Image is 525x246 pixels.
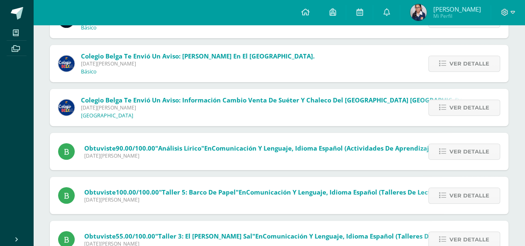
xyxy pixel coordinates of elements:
[58,99,75,116] img: 919ad801bb7643f6f997765cf4083301.png
[433,12,481,19] span: Mi Perfil
[84,188,445,196] span: Obtuviste en
[263,232,462,240] span: Comunicación y Lenguaje, Idioma Español (Talleres de lectura )
[116,144,155,152] span: 90.00/100.00
[449,188,489,203] span: Ver detalle
[449,56,489,71] span: Ver detalle
[155,232,255,240] span: "Taller 3: El [PERSON_NAME] Sal"
[81,68,97,75] p: Básico
[81,112,133,119] p: [GEOGRAPHIC_DATA]
[433,5,481,13] span: [PERSON_NAME]
[58,55,75,72] img: 919ad801bb7643f6f997765cf4083301.png
[84,152,464,159] span: [DATE][PERSON_NAME]
[449,100,489,115] span: Ver detalle
[246,188,445,196] span: Comunicación y Lenguaje, Idioma Español (Talleres de lectura )
[84,196,445,203] span: [DATE][PERSON_NAME]
[81,52,315,60] span: Colegio Belga te envió un aviso: [PERSON_NAME] en el [GEOGRAPHIC_DATA].
[410,4,427,21] img: 0df5b5bb091ac1274c66e48cce06e8d0.png
[81,96,477,104] span: Colegio Belga te envió un aviso: Información cambio venta de suéter y chaleco del [GEOGRAPHIC_DAT...
[116,232,155,240] span: 55.00/100.00
[449,144,489,159] span: Ver detalle
[84,232,462,240] span: Obtuviste en
[81,60,315,67] span: [DATE][PERSON_NAME]
[84,144,464,152] span: Obtuviste en
[81,104,477,111] span: [DATE][PERSON_NAME]
[116,188,159,196] span: 100.00/100.00
[155,144,204,152] span: "Análisis lírico"
[212,144,464,152] span: Comunicación y Lenguaje, Idioma Español (Actividades de aprendizaje y tareas )
[81,24,97,31] p: Básico
[159,188,239,196] span: "Taller 5: Barco de papel"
